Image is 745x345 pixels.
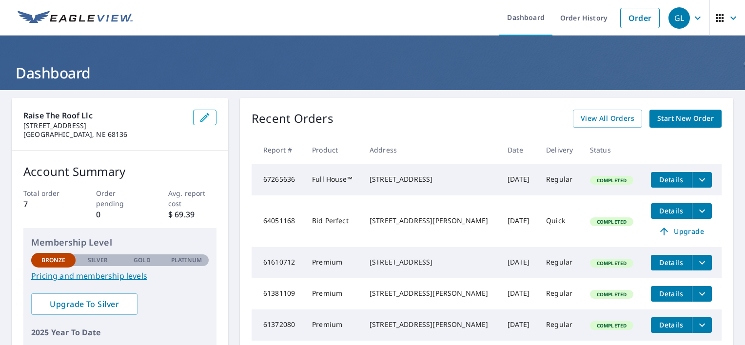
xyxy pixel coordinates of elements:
[252,164,304,195] td: 67265636
[304,164,362,195] td: Full House™
[591,260,632,267] span: Completed
[620,8,660,28] a: Order
[538,278,582,309] td: Regular
[657,113,714,125] span: Start New Order
[573,110,642,128] a: View All Orders
[657,258,686,267] span: Details
[252,247,304,278] td: 61610712
[657,175,686,184] span: Details
[252,110,333,128] p: Recent Orders
[649,110,722,128] a: Start New Order
[500,247,538,278] td: [DATE]
[96,209,144,220] p: 0
[651,224,712,239] a: Upgrade
[692,286,712,302] button: filesDropdownBtn-61381109
[692,255,712,270] button: filesDropdownBtn-61610712
[304,278,362,309] td: Premium
[96,188,144,209] p: Order pending
[651,172,692,188] button: detailsBtn-67265636
[31,236,209,249] p: Membership Level
[362,135,500,164] th: Address
[252,278,304,309] td: 61381109
[692,317,712,333] button: filesDropdownBtn-61372080
[500,135,538,164] th: Date
[252,309,304,341] td: 61372080
[538,309,582,341] td: Regular
[168,188,216,209] p: Avg. report cost
[370,216,492,226] div: [STREET_ADDRESS][PERSON_NAME]
[304,247,362,278] td: Premium
[134,256,150,265] p: Gold
[304,135,362,164] th: Product
[591,177,632,184] span: Completed
[538,135,582,164] th: Delivery
[591,322,632,329] span: Completed
[31,270,209,282] a: Pricing and membership levels
[23,121,185,130] p: [STREET_ADDRESS]
[500,309,538,341] td: [DATE]
[370,174,492,184] div: [STREET_ADDRESS]
[252,135,304,164] th: Report #
[500,195,538,247] td: [DATE]
[538,247,582,278] td: Regular
[23,110,185,121] p: Raise the Roof Llc
[31,326,209,338] p: 2025 Year To Date
[581,113,634,125] span: View All Orders
[538,164,582,195] td: Regular
[651,286,692,302] button: detailsBtn-61381109
[538,195,582,247] td: Quick
[23,130,185,139] p: [GEOGRAPHIC_DATA], NE 68136
[692,172,712,188] button: filesDropdownBtn-67265636
[500,164,538,195] td: [DATE]
[171,256,202,265] p: Platinum
[88,256,108,265] p: Silver
[31,293,137,315] a: Upgrade To Silver
[12,63,733,83] h1: Dashboard
[657,206,686,215] span: Details
[370,320,492,329] div: [STREET_ADDRESS][PERSON_NAME]
[252,195,304,247] td: 64051168
[657,289,686,298] span: Details
[304,309,362,341] td: Premium
[692,203,712,219] button: filesDropdownBtn-64051168
[23,188,72,198] p: Total order
[651,255,692,270] button: detailsBtn-61610712
[500,278,538,309] td: [DATE]
[18,11,133,25] img: EV Logo
[370,288,492,298] div: [STREET_ADDRESS][PERSON_NAME]
[582,135,643,164] th: Status
[304,195,362,247] td: Bid Perfect
[657,320,686,329] span: Details
[651,203,692,219] button: detailsBtn-64051168
[668,7,690,29] div: GL
[39,299,130,309] span: Upgrade To Silver
[591,218,632,225] span: Completed
[657,226,706,237] span: Upgrade
[41,256,66,265] p: Bronze
[651,317,692,333] button: detailsBtn-61372080
[370,257,492,267] div: [STREET_ADDRESS]
[23,198,72,210] p: 7
[168,209,216,220] p: $ 69.39
[23,163,216,180] p: Account Summary
[591,291,632,298] span: Completed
